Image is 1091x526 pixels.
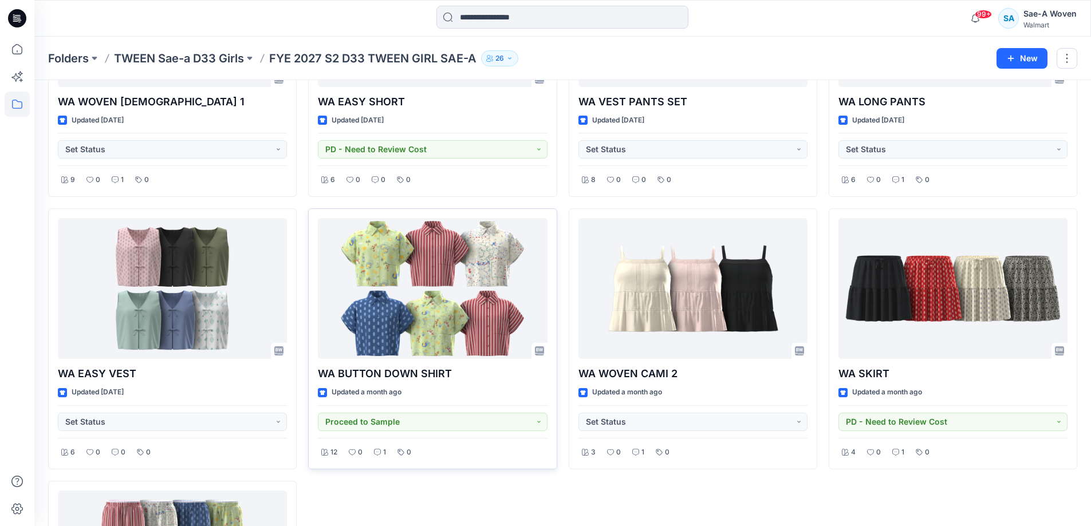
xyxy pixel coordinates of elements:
[356,174,360,186] p: 0
[96,174,100,186] p: 0
[114,50,244,66] a: TWEEN Sae-a D33 Girls
[591,446,596,458] p: 3
[876,446,881,458] p: 0
[1023,21,1077,29] div: Walmart
[1023,7,1077,21] div: Sae-A Woven
[72,386,124,398] p: Updated [DATE]
[330,446,337,458] p: 12
[58,94,287,110] p: WA WOVEN [DEMOGRAPHIC_DATA] 1
[578,94,808,110] p: WA VEST PANTS SET
[121,446,125,458] p: 0
[591,174,596,186] p: 8
[592,114,644,126] p: Updated [DATE]
[48,50,89,66] a: Folders
[975,10,992,19] span: 99+
[851,446,856,458] p: 4
[72,114,124,126] p: Updated [DATE]
[318,94,547,110] p: WA EASY SHORT
[146,446,151,458] p: 0
[852,386,922,398] p: Updated a month ago
[578,366,808,382] p: WA WOVEN CAMI 2
[96,446,100,458] p: 0
[58,366,287,382] p: WA EASY VEST
[407,446,411,458] p: 0
[925,174,929,186] p: 0
[332,386,401,398] p: Updated a month ago
[381,174,385,186] p: 0
[592,386,662,398] p: Updated a month ago
[318,366,547,382] p: WA BUTTON DOWN SHIRT
[998,8,1019,29] div: SA
[851,174,856,186] p: 6
[318,218,547,359] a: WA BUTTON DOWN SHIRT
[121,174,124,186] p: 1
[383,446,386,458] p: 1
[901,446,904,458] p: 1
[495,52,504,65] p: 26
[665,446,669,458] p: 0
[70,174,75,186] p: 9
[144,174,149,186] p: 0
[901,174,904,186] p: 1
[58,218,287,359] a: WA EASY VEST
[838,366,1068,382] p: WA SKIRT
[616,446,621,458] p: 0
[925,446,929,458] p: 0
[852,114,904,126] p: Updated [DATE]
[358,446,363,458] p: 0
[838,94,1068,110] p: WA LONG PANTS
[269,50,476,66] p: FYE 2027 S2 D33 TWEEN GIRL SAE-A
[641,446,644,458] p: 1
[70,446,75,458] p: 6
[616,174,621,186] p: 0
[876,174,881,186] p: 0
[838,218,1068,359] a: WA SKIRT
[667,174,671,186] p: 0
[332,114,384,126] p: Updated [DATE]
[330,174,335,186] p: 6
[641,174,646,186] p: 0
[578,218,808,359] a: WA WOVEN CAMI 2
[481,50,518,66] button: 26
[406,174,411,186] p: 0
[997,48,1047,69] button: New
